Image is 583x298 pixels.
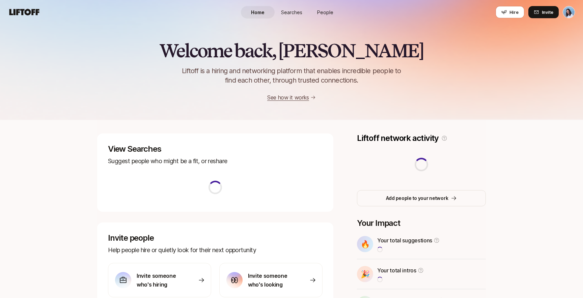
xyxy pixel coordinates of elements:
button: Dan Tase [563,6,575,18]
p: Liftoff network activity [357,133,439,143]
a: People [308,6,342,19]
a: See how it works [267,94,309,101]
p: Invite people [108,233,323,243]
p: Suggest people who might be a fit, or reshare [108,156,323,166]
div: 🎉 [357,266,373,282]
span: Searches [281,9,302,16]
p: Your total suggestions [377,236,432,245]
p: Liftoff is a hiring and networking platform that enables incredible people to find each other, th... [171,66,412,85]
p: Your Impact [357,218,486,228]
p: Invite someone who's looking [248,271,295,289]
h2: Welcome back, [PERSON_NAME] [159,40,423,61]
button: Add people to your network [357,190,486,206]
p: Add people to your network [386,194,448,202]
button: Hire [496,6,524,18]
span: People [317,9,333,16]
p: Invite someone who's hiring [137,271,184,289]
span: Home [251,9,265,16]
span: Invite [542,9,553,16]
button: Invite [528,6,559,18]
span: Hire [509,9,519,16]
p: View Searches [108,144,323,154]
p: Your total intros [377,266,416,275]
div: 🔥 [357,236,373,252]
a: Home [241,6,275,19]
img: Dan Tase [563,6,575,18]
a: Searches [275,6,308,19]
p: Help people hire or quietly look for their next opportunity [108,245,323,255]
